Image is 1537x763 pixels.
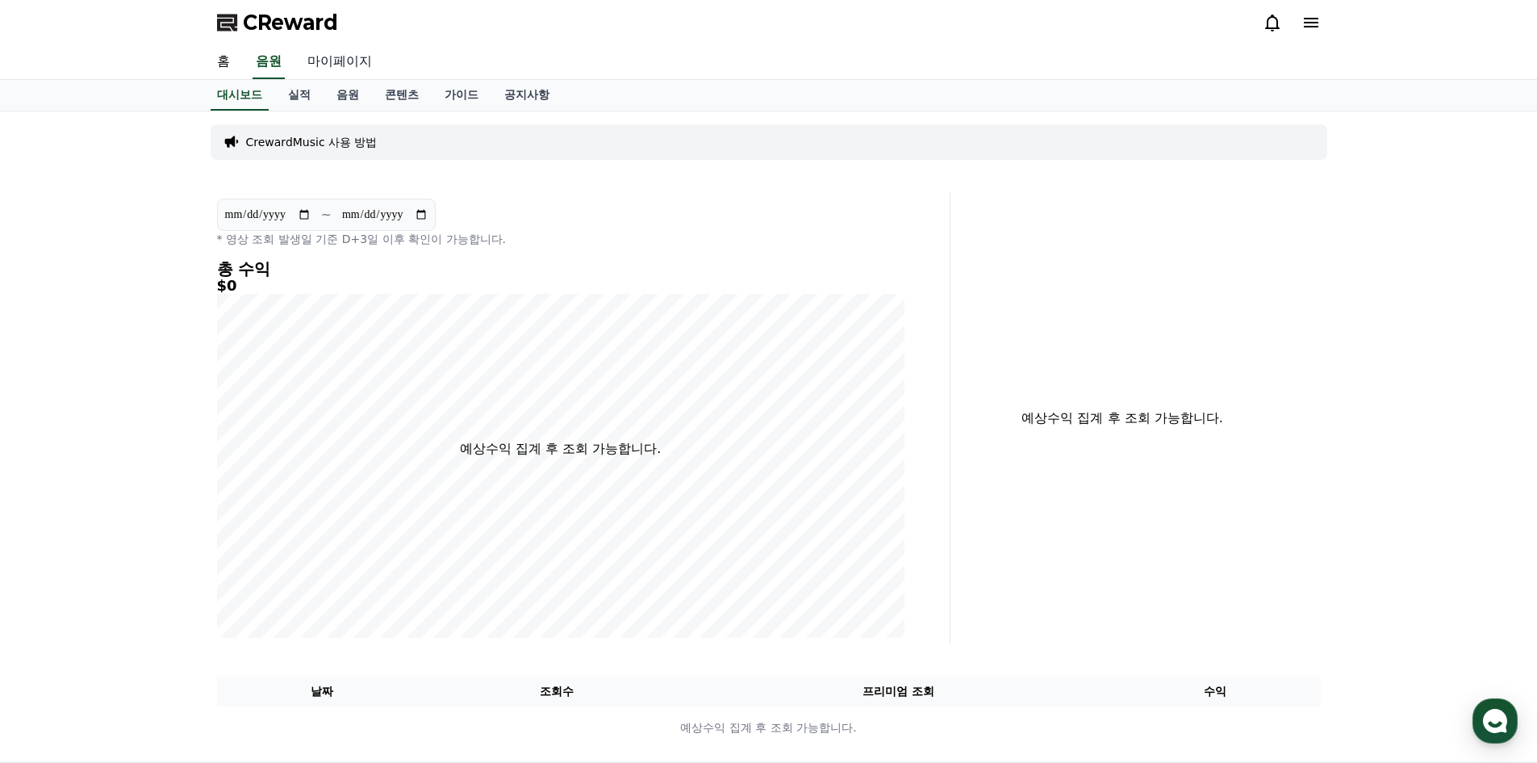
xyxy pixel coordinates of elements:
[491,80,562,111] a: 공지사항
[5,512,107,552] a: 홈
[249,536,269,549] span: 설정
[51,536,61,549] span: 홈
[294,45,385,79] a: 마이페이지
[253,45,285,79] a: 음원
[246,134,378,150] a: CrewardMusic 사용 방법
[217,260,904,278] h4: 총 수익
[211,80,269,111] a: 대시보드
[963,409,1282,428] p: 예상수익 집계 후 조회 가능합니다.
[460,439,661,459] p: 예상수익 집계 후 조회 가능합니다.
[275,80,324,111] a: 실적
[217,677,428,706] th: 날짜
[432,80,491,111] a: 가이드
[107,512,208,552] a: 대화
[204,45,243,79] a: 홈
[687,677,1110,706] th: 프리미엄 조회
[217,10,338,36] a: CReward
[1110,677,1321,706] th: 수익
[208,512,310,552] a: 설정
[321,205,332,224] p: ~
[427,677,686,706] th: 조회수
[218,719,1320,736] p: 예상수익 집계 후 조회 가능합니다.
[243,10,338,36] span: CReward
[372,80,432,111] a: 콘텐츠
[148,537,167,550] span: 대화
[217,231,904,247] p: * 영상 조회 발생일 기준 D+3일 이후 확인이 가능합니다.
[217,278,904,294] h5: $0
[324,80,372,111] a: 음원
